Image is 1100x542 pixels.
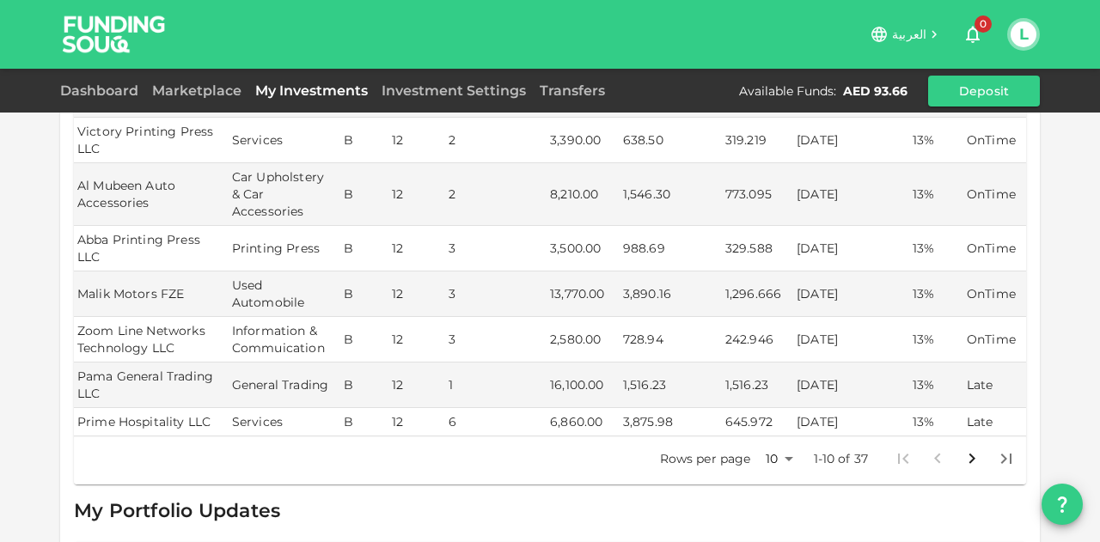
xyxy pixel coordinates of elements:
[956,17,990,52] button: 0
[758,447,799,472] div: 10
[722,317,793,362] td: 242.946
[620,163,722,226] td: 1,546.30
[74,499,280,522] span: My Portfolio Updates
[660,450,751,467] p: Rows per page
[340,408,388,436] td: B
[793,362,909,408] td: [DATE]
[814,450,869,467] p: 1-10 of 37
[340,271,388,317] td: B
[909,226,963,271] td: 13%
[74,408,229,436] td: Prime Hospitality LLC
[445,118,547,163] td: 2
[909,317,963,362] td: 13%
[229,118,340,163] td: Services
[722,271,793,317] td: 1,296.666
[909,118,963,163] td: 13%
[533,82,612,99] a: Transfers
[547,271,620,317] td: 13,770.00
[620,317,722,362] td: 728.94
[963,271,1026,317] td: OnTime
[989,442,1024,476] button: Go to last page
[375,82,533,99] a: Investment Settings
[388,163,445,226] td: 12
[793,317,909,362] td: [DATE]
[74,118,229,163] td: Victory Printing Press LLC
[74,226,229,271] td: Abba Printing Press LLC
[620,118,722,163] td: 638.50
[229,163,340,226] td: Car Upholstery & Car Accessories
[445,271,547,317] td: 3
[74,362,229,408] td: Pama General Trading LLC
[445,408,547,436] td: 6
[793,271,909,317] td: [DATE]
[843,82,907,100] div: AED 93.66
[445,226,547,271] td: 3
[793,408,909,436] td: [DATE]
[722,408,793,436] td: 645.972
[388,362,445,408] td: 12
[60,82,145,99] a: Dashboard
[388,408,445,436] td: 12
[229,317,340,362] td: Information & Commuication
[1042,484,1083,525] button: question
[793,163,909,226] td: [DATE]
[340,362,388,408] td: B
[547,317,620,362] td: 2,580.00
[620,408,722,436] td: 3,875.98
[445,163,547,226] td: 2
[909,163,963,226] td: 13%
[445,317,547,362] td: 3
[1011,21,1036,47] button: L
[388,226,445,271] td: 12
[955,442,989,476] button: Go to next page
[229,226,340,271] td: Printing Press
[229,271,340,317] td: Used Automobile
[722,226,793,271] td: 329.588
[909,271,963,317] td: 13%
[620,271,722,317] td: 3,890.16
[928,76,1040,107] button: Deposit
[963,163,1026,226] td: OnTime
[620,226,722,271] td: 988.69
[74,271,229,317] td: Malik Motors FZE
[74,317,229,362] td: Zoom Line Networks Technology LLC
[445,362,547,408] td: 1
[722,118,793,163] td: 319.219
[388,317,445,362] td: 12
[975,15,992,33] span: 0
[340,163,388,226] td: B
[722,163,793,226] td: 773.095
[229,362,340,408] td: General Trading
[248,82,375,99] a: My Investments
[547,226,620,271] td: 3,500.00
[963,317,1026,362] td: OnTime
[74,163,229,226] td: Al Mubeen Auto Accessories
[963,226,1026,271] td: OnTime
[909,408,963,436] td: 13%
[963,118,1026,163] td: OnTime
[229,408,340,436] td: Services
[793,118,909,163] td: [DATE]
[892,27,926,42] span: العربية
[547,118,620,163] td: 3,390.00
[909,362,963,408] td: 13%
[620,362,722,408] td: 1,516.23
[340,118,388,163] td: B
[547,163,620,226] td: 8,210.00
[722,362,793,408] td: 1,516.23
[340,226,388,271] td: B
[547,408,620,436] td: 6,860.00
[388,118,445,163] td: 12
[547,362,620,408] td: 16,100.00
[739,82,836,100] div: Available Funds :
[388,271,445,317] td: 12
[793,226,909,271] td: [DATE]
[963,408,1026,436] td: Late
[340,317,388,362] td: B
[145,82,248,99] a: Marketplace
[963,362,1026,408] td: Late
